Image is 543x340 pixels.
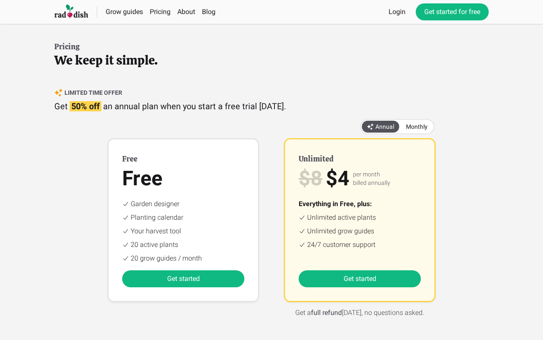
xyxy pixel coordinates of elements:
div: Free [122,168,244,189]
span: Get an annual plan when you start a free trial [DATE]. [54,101,286,111]
a: Login [389,7,406,17]
a: About [177,8,195,16]
span: Garden designer [131,199,179,209]
div: Free [122,153,244,165]
div: billed annually [353,178,390,187]
span: Annual [367,122,394,131]
span: Everything in Free, plus: [299,200,372,208]
div: $4 [326,168,350,189]
div: $8 [299,168,322,189]
div: per month [353,170,390,178]
span: Monthly [406,123,428,130]
span: Your harvest tool [131,226,181,236]
h2: We keep it simple. [54,53,489,68]
button: AnnualMonthly [360,119,434,134]
span: 20 active plants [131,240,178,250]
h1: Pricing [54,41,489,53]
span: Unlimited grow guides [307,226,374,236]
span: Unlimited active plants [307,212,376,223]
a: Blog [202,8,216,16]
a: Get started [122,270,244,287]
a: Pricing [150,8,171,16]
span: Planting calendar [131,212,183,223]
span: 24/7 customer support [307,240,375,250]
span: 50% off [70,101,101,111]
span: full refund [311,309,342,317]
div: Unlimited [299,153,421,165]
a: Get started [299,270,421,287]
a: Grow guides [106,8,143,16]
span: Limited time offer [64,88,122,97]
a: Get started for free [416,3,489,20]
img: Raddish company logo [54,4,88,20]
span: 20 grow guides / month [131,253,202,263]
